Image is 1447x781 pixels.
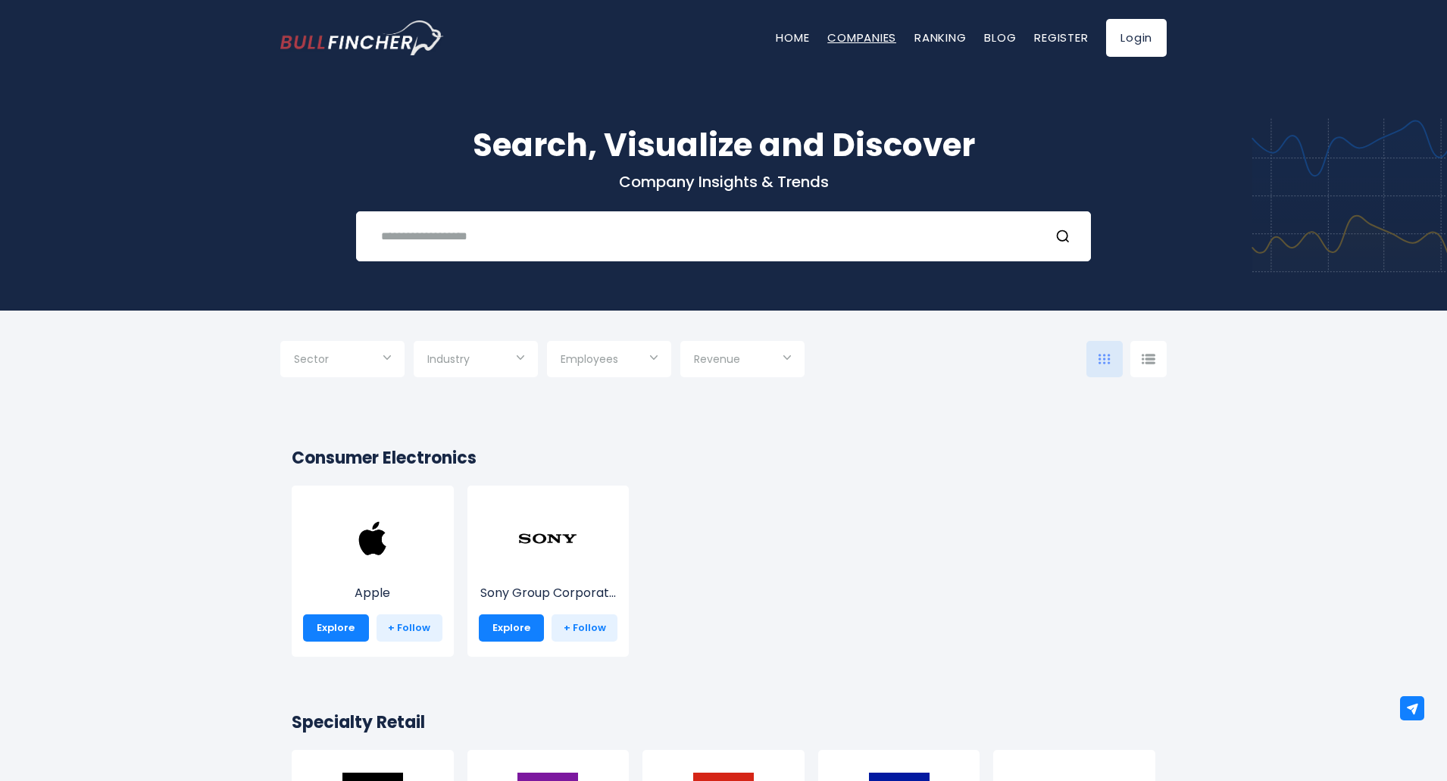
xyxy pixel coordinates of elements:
[427,347,524,374] input: Selection
[776,30,809,45] a: Home
[1099,354,1111,364] img: icon-comp-grid.svg
[280,172,1167,192] p: Company Insights & Trends
[280,20,443,55] a: Go to homepage
[1055,226,1075,246] button: Search
[292,445,1155,470] h2: Consumer Electronics
[294,347,391,374] input: Selection
[377,614,442,642] a: + Follow
[517,508,578,569] img: SONY.png
[280,121,1167,169] h1: Search, Visualize and Discover
[479,584,618,602] p: Sony Group Corporation
[561,347,658,374] input: Selection
[479,614,545,642] a: Explore
[479,536,618,602] a: Sony Group Corporat...
[827,30,896,45] a: Companies
[561,352,618,366] span: Employees
[303,614,369,642] a: Explore
[552,614,617,642] a: + Follow
[694,352,740,366] span: Revenue
[303,536,442,602] a: Apple
[294,352,329,366] span: Sector
[1034,30,1088,45] a: Register
[984,30,1016,45] a: Blog
[694,347,791,374] input: Selection
[342,508,403,569] img: AAPL.png
[280,20,444,55] img: Bullfincher logo
[1142,354,1155,364] img: icon-comp-list-view.svg
[914,30,966,45] a: Ranking
[292,710,1155,735] h2: Specialty Retail
[1106,19,1167,57] a: Login
[427,352,470,366] span: Industry
[303,584,442,602] p: Apple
